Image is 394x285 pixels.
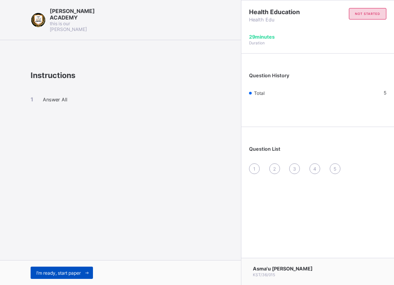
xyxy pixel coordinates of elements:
[293,166,296,172] span: 3
[384,90,386,96] span: 5
[334,166,336,172] span: 5
[313,166,316,172] span: 4
[43,97,67,103] span: Answer All
[249,146,280,152] span: Question List
[50,21,87,32] span: this is our [PERSON_NAME]
[253,272,275,277] span: KST/36/015
[249,41,265,45] span: Duration
[254,90,265,96] span: Total
[249,34,275,40] span: 29 minutes
[249,17,318,23] span: Health Edu
[273,166,276,172] span: 2
[31,71,75,80] span: Instructions
[249,8,318,16] span: Health Education
[253,266,313,272] span: Asma'u [PERSON_NAME]
[355,12,380,16] span: not started
[249,73,289,78] span: Question History
[253,166,256,172] span: 1
[50,8,103,21] span: [PERSON_NAME] ACADEMY
[36,270,81,276] span: I’m ready, start paper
